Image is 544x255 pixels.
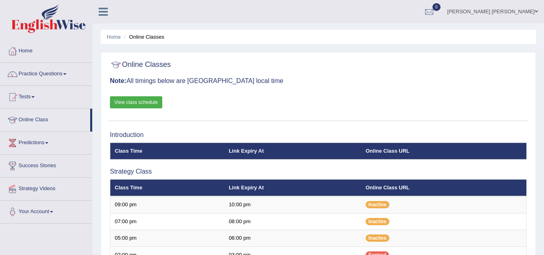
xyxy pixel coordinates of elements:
h3: Introduction [110,131,527,139]
th: Class Time [110,143,225,160]
a: Strategy Videos [0,178,92,198]
td: 08:00 pm [224,213,361,230]
th: Online Class URL [361,179,527,196]
h3: All timings below are [GEOGRAPHIC_DATA] local time [110,77,527,85]
li: Online Classes [122,33,164,41]
a: Home [107,34,121,40]
a: Tests [0,86,92,106]
a: Predictions [0,132,92,152]
span: Inactive [366,234,389,242]
th: Link Expiry At [224,143,361,160]
a: Success Stories [0,155,92,175]
b: Note: [110,77,126,84]
span: Inactive [366,201,389,208]
a: Home [0,40,92,60]
span: Inactive [366,218,389,225]
th: Link Expiry At [224,179,361,196]
h3: Strategy Class [110,168,527,175]
td: 06:00 pm [224,230,361,247]
a: View class schedule [110,96,162,108]
td: 07:00 pm [110,213,225,230]
th: Class Time [110,179,225,196]
a: Your Account [0,201,92,221]
td: 10:00 pm [224,196,361,213]
a: Online Class [0,109,90,129]
span: 0 [432,3,441,11]
a: Practice Questions [0,63,92,83]
th: Online Class URL [361,143,527,160]
td: 05:00 pm [110,230,225,247]
td: 09:00 pm [110,196,225,213]
h2: Online Classes [110,59,171,71]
